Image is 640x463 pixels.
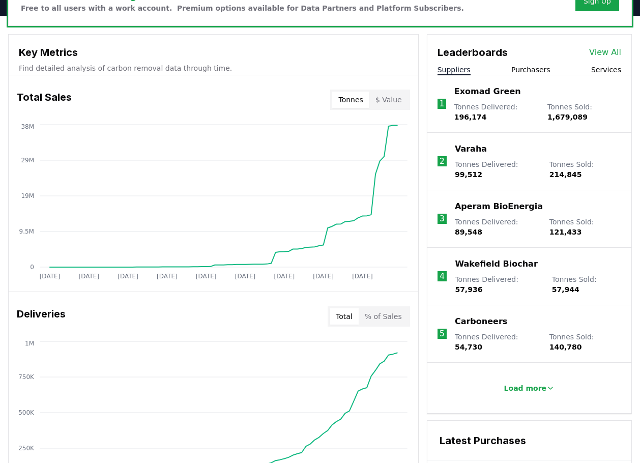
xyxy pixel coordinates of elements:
p: Tonnes Delivered : [454,102,537,122]
tspan: [DATE] [196,273,217,280]
span: 57,944 [552,285,579,294]
tspan: [DATE] [274,273,295,280]
button: Services [591,65,621,75]
span: 121,433 [549,228,582,236]
button: Purchasers [511,65,550,75]
p: Tonnes Delivered : [455,159,539,180]
tspan: 19M [21,192,34,199]
p: Tonnes Sold : [549,332,621,352]
p: Tonnes Sold : [552,274,621,295]
tspan: 1M [25,340,34,347]
p: 2 [440,155,445,167]
h3: Latest Purchases [440,433,619,448]
span: 1,679,089 [547,113,588,121]
p: Free to all users with a work account. Premium options available for Data Partners and Platform S... [21,3,464,13]
p: Tonnes Sold : [549,159,621,180]
p: Load more [504,383,547,393]
a: Wakefield Biochar [455,258,537,270]
p: Tonnes Delivered : [455,274,541,295]
span: 54,730 [455,343,482,351]
p: Tonnes Sold : [547,102,621,122]
p: 3 [440,213,445,225]
button: Load more [496,378,563,398]
tspan: [DATE] [79,273,100,280]
p: Tonnes Delivered : [455,332,539,352]
tspan: [DATE] [313,273,334,280]
span: 57,936 [455,285,482,294]
p: 5 [440,328,445,340]
p: Tonnes Delivered : [455,217,539,237]
h3: Total Sales [17,90,72,110]
tspan: 9.5M [19,228,34,235]
a: Exomad Green [454,85,521,98]
button: $ Value [369,92,408,108]
tspan: 250K [18,445,35,452]
a: Carboneers [455,315,507,328]
span: 99,512 [455,170,482,179]
p: 4 [440,270,445,282]
p: Find detailed analysis of carbon removal data through time. [19,63,408,73]
tspan: 750K [18,373,35,381]
button: % of Sales [359,308,408,325]
tspan: [DATE] [157,273,178,280]
button: Total [330,308,359,325]
span: 214,845 [549,170,582,179]
tspan: 500K [18,409,35,416]
p: 1 [439,98,444,110]
h3: Deliveries [17,306,66,327]
span: 196,174 [454,113,487,121]
tspan: [DATE] [235,273,256,280]
tspan: 0 [30,264,34,271]
span: 89,548 [455,228,482,236]
tspan: [DATE] [40,273,61,280]
a: Varaha [455,143,487,155]
tspan: 29M [21,157,34,164]
h3: Key Metrics [19,45,408,60]
span: 140,780 [549,343,582,351]
tspan: [DATE] [118,273,138,280]
a: Aperam BioEnergia [455,200,543,213]
button: Suppliers [438,65,471,75]
button: Tonnes [332,92,369,108]
a: View All [589,46,621,59]
p: Tonnes Sold : [549,217,621,237]
tspan: 38M [21,123,34,130]
tspan: [DATE] [352,273,373,280]
h3: Leaderboards [438,45,508,60]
